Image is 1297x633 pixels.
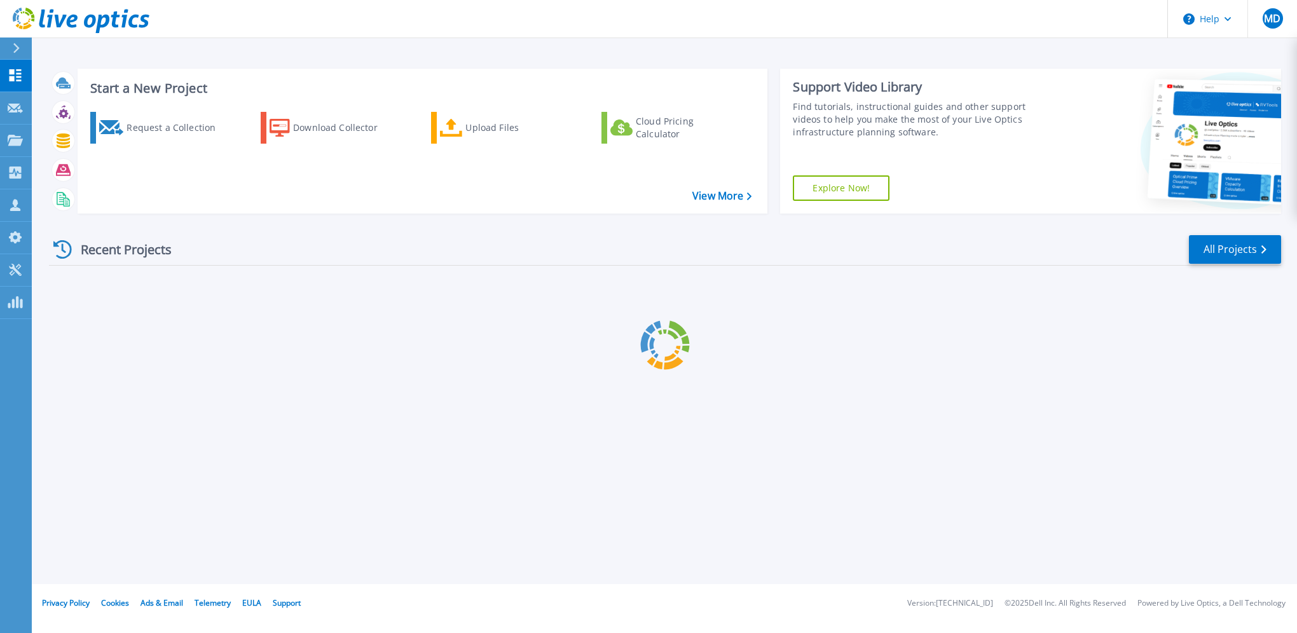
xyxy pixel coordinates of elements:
[261,112,402,144] a: Download Collector
[49,234,189,265] div: Recent Projects
[101,597,129,608] a: Cookies
[692,190,751,202] a: View More
[1005,599,1126,608] li: © 2025 Dell Inc. All Rights Reserved
[793,175,889,201] a: Explore Now!
[273,597,301,608] a: Support
[1189,235,1281,264] a: All Projects
[465,115,567,140] div: Upload Files
[1137,599,1286,608] li: Powered by Live Optics, a Dell Technology
[431,112,573,144] a: Upload Files
[90,81,751,95] h3: Start a New Project
[601,112,743,144] a: Cloud Pricing Calculator
[242,597,261,608] a: EULA
[793,79,1049,95] div: Support Video Library
[90,112,232,144] a: Request a Collection
[42,597,90,608] a: Privacy Policy
[793,100,1049,139] div: Find tutorials, instructional guides and other support videos to help you make the most of your L...
[907,599,993,608] li: Version: [TECHNICAL_ID]
[636,115,738,140] div: Cloud Pricing Calculator
[127,115,228,140] div: Request a Collection
[1264,13,1280,24] span: MD
[195,597,231,608] a: Telemetry
[293,115,395,140] div: Download Collector
[141,597,183,608] a: Ads & Email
